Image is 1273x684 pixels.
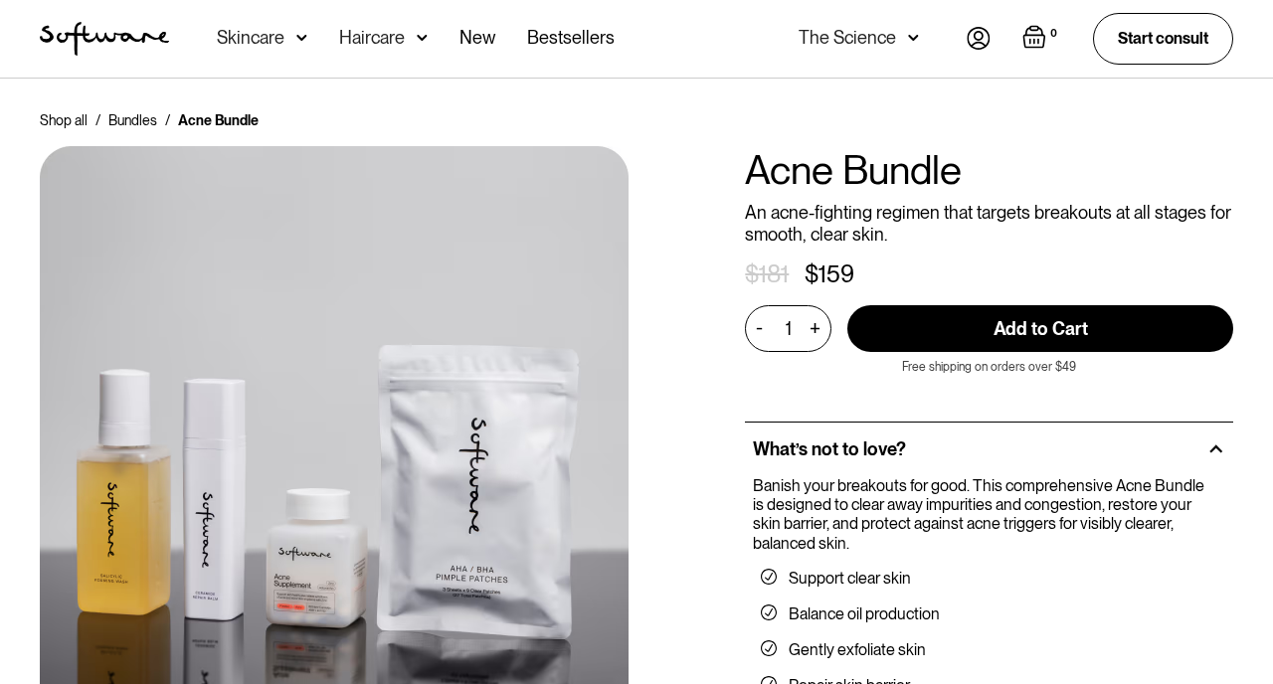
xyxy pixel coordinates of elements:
h2: What’s not to love? [753,438,906,460]
div: - [756,317,769,339]
img: arrow down [417,28,428,48]
h1: Acne Bundle [745,146,1233,194]
li: Support clear skin [761,569,1217,589]
li: Balance oil production [761,604,1217,624]
div: / [95,110,100,130]
div: Haircare [339,28,405,48]
a: home [40,22,169,56]
a: Shop all [40,110,88,130]
li: Gently exfoliate skin [761,640,1217,660]
div: / [165,110,170,130]
div: Skincare [217,28,284,48]
a: Bundles [108,110,157,130]
img: Software Logo [40,22,169,56]
img: arrow down [908,28,919,48]
div: Acne Bundle [178,110,259,130]
input: Add to Cart [847,305,1233,352]
div: $ [805,260,818,289]
div: The Science [799,28,896,48]
p: Free shipping on orders over $49 [902,360,1076,374]
div: $ [745,260,759,289]
a: Start consult [1093,13,1233,64]
div: + [804,317,825,340]
div: 0 [1046,25,1061,43]
div: 159 [818,260,854,289]
p: An acne-fighting regimen that targets breakouts at all stages for smooth, clear skin. [745,202,1233,245]
img: arrow down [296,28,307,48]
a: Open empty cart [1022,25,1061,53]
p: Banish your breakouts for good. This comprehensive Acne Bundle is designed to clear away impuriti... [753,476,1217,553]
div: 181 [759,260,789,289]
